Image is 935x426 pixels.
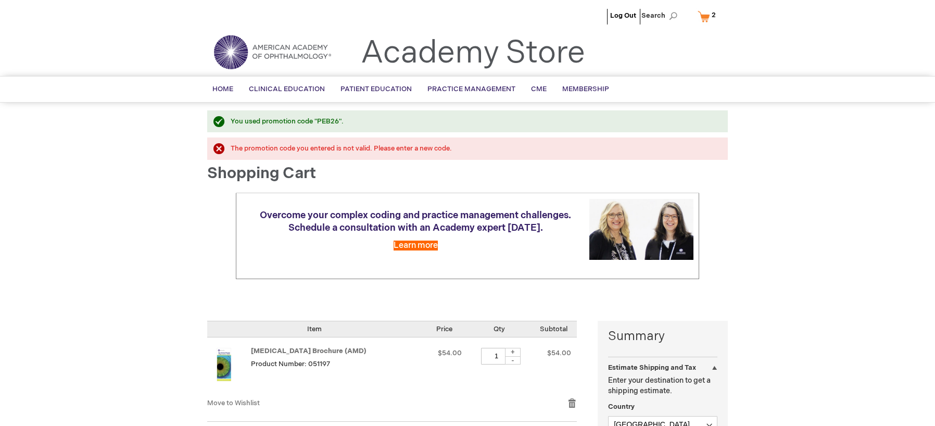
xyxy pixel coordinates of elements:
[207,399,260,407] a: Move to Wishlist
[231,117,717,127] div: You used promotion code "PEB26".
[427,85,515,93] span: Practice Management
[641,5,681,26] span: Search
[251,360,330,368] span: Product Number: 051197
[436,325,452,333] span: Price
[531,85,547,93] span: CME
[207,348,251,387] a: Age-Related Macular Degeneration Brochure (AMD)
[307,325,322,333] span: Item
[249,85,325,93] span: Clinical Education
[212,85,233,93] span: Home
[562,85,609,93] span: Membership
[540,325,567,333] span: Subtotal
[610,11,636,20] a: Log Out
[394,241,438,250] a: Learn more
[712,11,716,19] span: 2
[251,347,367,355] a: [MEDICAL_DATA] Brochure (AMD)
[696,7,723,26] a: 2
[608,375,717,396] p: Enter your destination to get a shipping estimate.
[207,164,316,183] span: Shopping Cart
[231,144,717,154] div: The promotion code you entered is not valid. Please enter a new code.
[361,34,585,72] a: Academy Store
[505,348,521,357] div: +
[547,349,571,357] span: $54.00
[589,199,693,260] img: Schedule a consultation with an Academy expert today
[608,403,635,411] span: Country
[494,325,505,333] span: Qty
[481,348,512,365] input: Qty
[505,356,521,365] div: -
[438,349,462,357] span: $54.00
[260,210,571,233] span: Overcome your complex coding and practice management challenges. Schedule a consultation with an ...
[207,348,241,381] img: Age-Related Macular Degeneration Brochure (AMD)
[608,364,696,372] strong: Estimate Shipping and Tax
[340,85,412,93] span: Patient Education
[608,328,717,345] strong: Summary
